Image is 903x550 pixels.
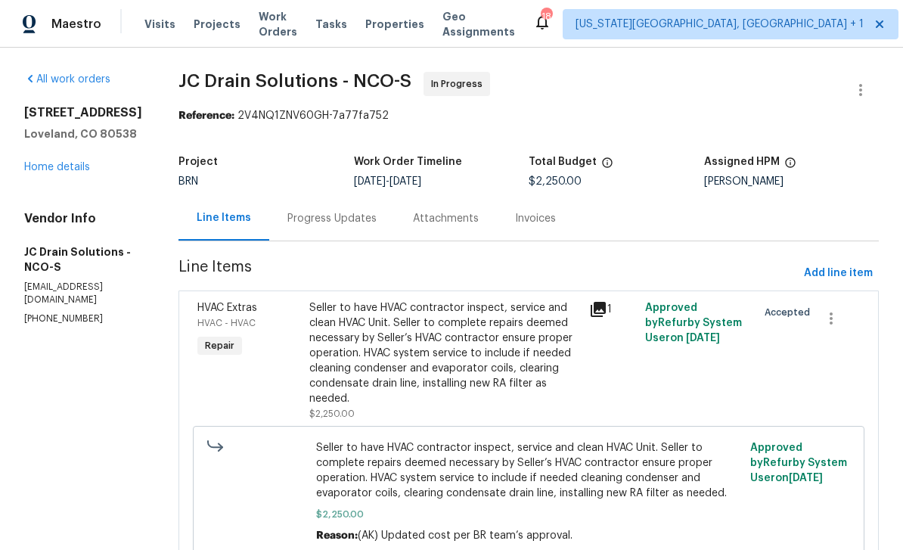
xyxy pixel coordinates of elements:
span: [DATE] [389,176,421,187]
h5: Assigned HPM [704,157,780,167]
h2: [STREET_ADDRESS] [24,105,142,120]
span: The hpm assigned to this work order. [784,157,796,176]
span: Maestro [51,17,101,32]
h5: JC Drain Solutions - NCO-S [24,244,142,275]
div: 1 [589,300,636,319]
h5: Total Budget [529,157,597,167]
span: Approved by Refurby System User on [750,443,847,483]
span: HVAC - HVAC [197,319,256,328]
span: Properties [365,17,424,32]
span: - [354,176,421,187]
div: Progress Updates [287,211,377,226]
div: 18 [541,9,551,24]
span: Work Orders [259,9,297,39]
span: [US_STATE][GEOGRAPHIC_DATA], [GEOGRAPHIC_DATA] + 1 [576,17,864,32]
span: $2,250.00 [316,507,742,522]
span: Accepted [765,305,816,320]
span: Projects [194,17,240,32]
span: Approved by Refurby System User on [645,303,742,343]
span: [DATE] [354,176,386,187]
h5: Project [178,157,218,167]
div: [PERSON_NAME] [704,176,880,187]
span: Visits [144,17,175,32]
p: [EMAIL_ADDRESS][DOMAIN_NAME] [24,281,142,306]
span: Reason: [316,530,358,541]
div: Attachments [413,211,479,226]
span: [DATE] [789,473,823,483]
button: Add line item [798,259,879,287]
p: [PHONE_NUMBER] [24,312,142,325]
h4: Vendor Info [24,211,142,226]
span: Repair [199,338,240,353]
span: $2,250.00 [309,409,355,418]
a: Home details [24,162,90,172]
span: Add line item [804,264,873,283]
h5: Work Order Timeline [354,157,462,167]
span: BRN [178,176,198,187]
a: All work orders [24,74,110,85]
span: (AK) Updated cost per BR team’s approval. [358,530,573,541]
span: JC Drain Solutions - NCO-S [178,72,411,90]
div: Seller to have HVAC contractor inspect, service and clean HVAC Unit. Seller to complete repairs d... [309,300,580,406]
b: Reference: [178,110,234,121]
span: $2,250.00 [529,176,582,187]
span: HVAC Extras [197,303,257,313]
span: Geo Assignments [442,9,515,39]
div: Line Items [197,210,251,225]
span: In Progress [431,76,489,92]
span: Tasks [315,19,347,30]
span: Line Items [178,259,798,287]
span: [DATE] [686,333,720,343]
span: The total cost of line items that have been proposed by Opendoor. This sum includes line items th... [601,157,613,176]
div: Invoices [515,211,556,226]
h5: Loveland, CO 80538 [24,126,142,141]
div: 2V4NQ1ZNV60GH-7a77fa752 [178,108,879,123]
span: Seller to have HVAC contractor inspect, service and clean HVAC Unit. Seller to complete repairs d... [316,440,742,501]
